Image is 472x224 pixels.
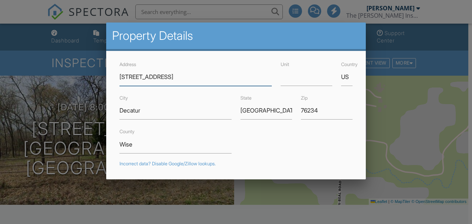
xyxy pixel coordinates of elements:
[119,161,353,167] div: Incorrect data? Disable Google/Zillow lookups.
[281,62,289,67] label: Unit
[301,95,308,101] label: Zip
[112,28,360,43] h2: Property Details
[240,95,251,101] label: State
[341,62,358,67] label: Country
[119,95,128,101] label: City
[119,129,135,134] label: County
[119,62,136,67] label: Address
